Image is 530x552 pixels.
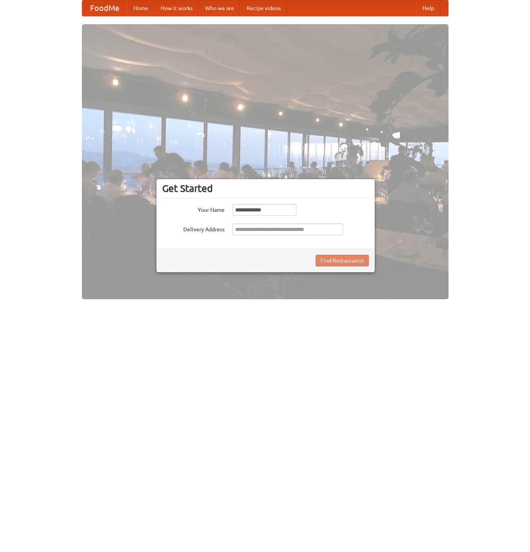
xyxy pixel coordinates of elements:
[316,255,369,266] button: Find Restaurants!
[162,183,369,194] h3: Get Started
[162,224,225,233] label: Delivery Address
[162,204,225,214] label: Your Name
[154,0,199,16] a: How it works
[240,0,287,16] a: Recipe videos
[416,0,440,16] a: Help
[82,0,127,16] a: FoodMe
[127,0,154,16] a: Home
[199,0,240,16] a: Who we are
